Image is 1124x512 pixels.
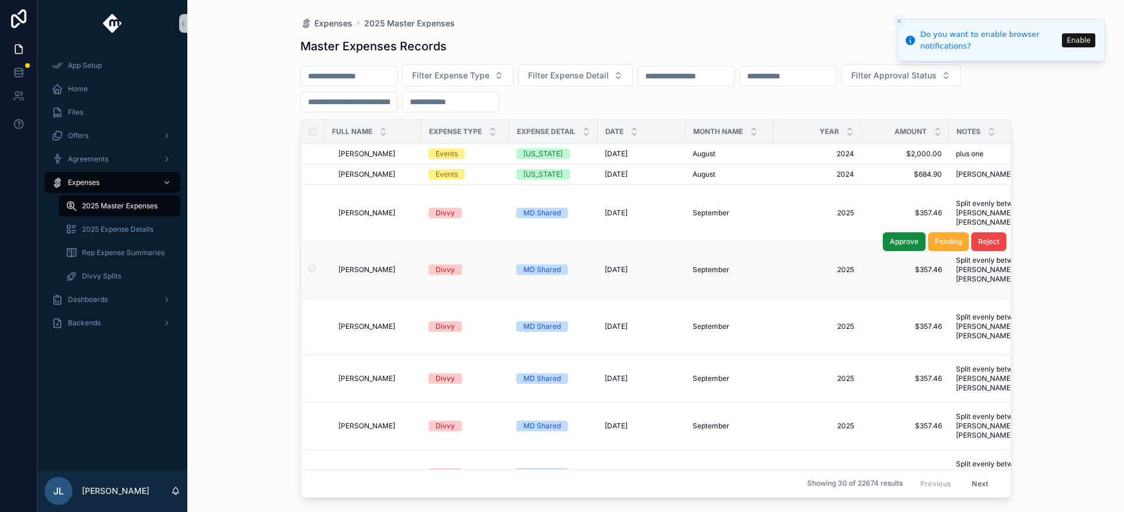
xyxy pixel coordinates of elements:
a: September [693,374,766,383]
a: Divvy Splits [59,266,180,287]
button: Next [964,475,996,493]
a: 2025 Master Expenses [364,18,455,29]
span: [DATE] [605,374,628,383]
a: [DATE] [605,149,678,159]
a: September [693,265,766,274]
span: plus one [956,149,983,159]
a: Split evenly between [PERSON_NAME] MD, [PERSON_NAME] MD, [PERSON_NAME] MD, [PERSON_NAME] MD. [956,412,1101,440]
a: MD Shared [516,208,591,218]
a: 2025 [780,374,854,383]
a: 2024 [780,149,854,159]
span: Expenses [314,18,352,29]
button: Reject [971,232,1006,251]
span: August [693,149,715,159]
a: [DATE] [605,265,678,274]
a: Divvy [429,373,502,384]
p: [PERSON_NAME] [82,485,149,497]
span: [PERSON_NAME] - Amme's flight [956,170,1065,179]
span: [PERSON_NAME] [338,265,395,274]
span: JL [53,484,64,498]
a: 2025 Expense Details [59,219,180,240]
a: [PERSON_NAME] [338,208,414,218]
a: Divvy [429,208,502,218]
span: September [693,469,729,478]
a: [US_STATE] [516,169,591,180]
span: [DATE] [605,322,628,331]
span: Month Name [693,127,743,136]
a: 2025 [780,322,854,331]
span: Split evenly between [PERSON_NAME] MD, [PERSON_NAME] MD, [PERSON_NAME] MD, [PERSON_NAME] MD. [956,365,1101,393]
span: 2025 [780,265,854,274]
span: Amount [895,127,927,136]
span: Expenses [68,178,100,187]
a: Agreements [44,149,180,170]
a: MD Shared [516,373,591,384]
a: 2025 [780,469,854,478]
h1: Master Expenses Records [300,38,447,54]
a: $357.46 [868,469,942,478]
a: [DATE] [605,469,678,478]
span: September [693,374,729,383]
span: Date [605,127,623,136]
a: Backends [44,312,180,334]
a: Events [429,149,502,159]
a: September [693,208,766,218]
a: Divvy [429,321,502,332]
a: September [693,469,766,478]
span: Pending [935,237,962,246]
span: Dashboards [68,295,108,304]
span: 2025 Expense Details [82,225,153,234]
a: 2025 [780,421,854,431]
a: $357.46 [868,374,942,383]
div: scrollable content [37,47,187,349]
span: September [693,421,729,431]
button: Select Button [841,64,961,87]
div: MD Shared [523,373,561,384]
span: Home [68,84,88,94]
a: [PERSON_NAME] - Amme's flight [956,170,1101,179]
a: App Setup [44,55,180,76]
div: Divvy [436,468,455,479]
a: [PERSON_NAME] [338,469,414,478]
a: Events [429,169,502,180]
span: $2,000.00 [868,149,942,159]
img: App logo [103,14,122,33]
span: Files [68,108,83,117]
a: MD Shared [516,321,591,332]
div: Divvy [436,321,455,332]
a: MD Shared [516,421,591,431]
a: Expenses [300,18,352,29]
div: [US_STATE] [523,149,563,159]
a: Divvy [429,468,502,479]
div: [US_STATE] [523,169,563,180]
span: $357.46 [868,421,942,431]
a: August [693,149,766,159]
span: September [693,208,729,218]
a: [DATE] [605,170,678,179]
span: Year [820,127,839,136]
span: [DATE] [605,149,628,159]
span: Split evenly between [PERSON_NAME] MD, [PERSON_NAME] MD, [PERSON_NAME] MD, [PERSON_NAME] MD. [956,256,1101,284]
div: Divvy [436,373,455,384]
a: plus one [956,149,1101,159]
span: Split evenly between [PERSON_NAME] MD, [PERSON_NAME] MD, [PERSON_NAME] MD, [PERSON_NAME] MD. [956,199,1101,227]
div: MD Shared [523,321,561,332]
button: Select Button [402,64,513,87]
span: [PERSON_NAME] [338,149,395,159]
a: [PERSON_NAME] [338,170,414,179]
span: Reject [978,237,999,246]
span: Filter Expense Detail [528,70,609,81]
button: Close toast [893,15,905,27]
a: Offers [44,125,180,146]
a: [DATE] [605,322,678,331]
a: $684.90 [868,170,942,179]
a: MD Shared [516,468,591,479]
a: Rep Expense Summaries [59,242,180,263]
span: Divvy Splits [82,272,121,281]
a: [DATE] [605,208,678,218]
button: Select Button [518,64,633,87]
a: 2024 [780,170,854,179]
